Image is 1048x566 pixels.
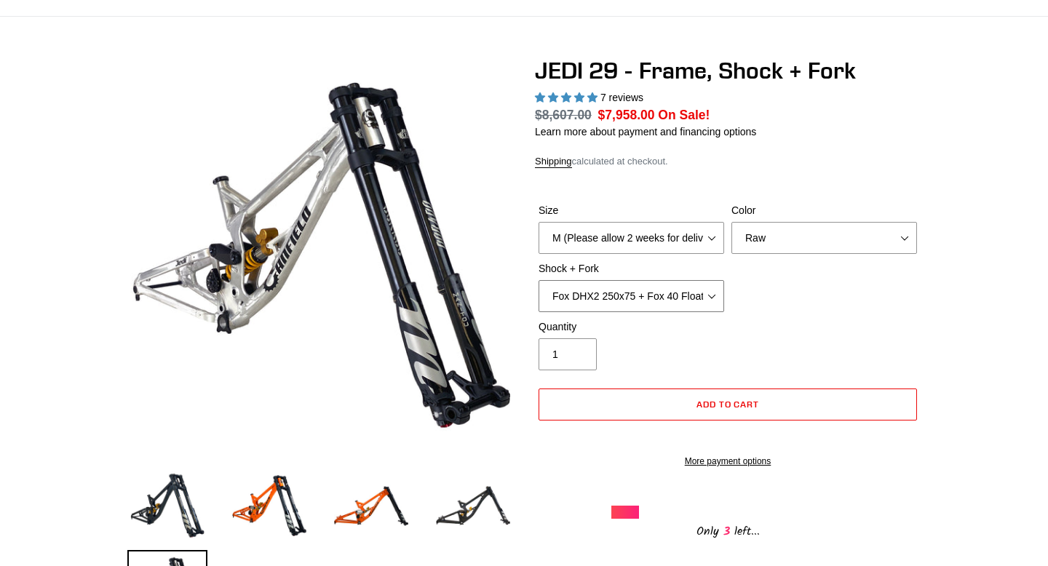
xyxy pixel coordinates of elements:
[611,519,844,541] div: Only left...
[539,319,724,335] label: Quantity
[535,92,600,103] span: 5.00 stars
[535,156,572,168] a: Shipping
[433,466,513,546] img: Load image into Gallery viewer, JEDI 29 - Frame, Shock + Fork
[731,203,917,218] label: Color
[696,399,760,410] span: Add to cart
[719,522,734,541] span: 3
[539,388,917,420] button: Add to cart
[229,466,309,546] img: Load image into Gallery viewer, JEDI 29 - Frame, Shock + Fork
[658,105,710,124] span: On Sale!
[331,466,411,546] img: Load image into Gallery viewer, JEDI 29 - Frame, Shock + Fork
[598,108,655,122] span: $7,958.00
[539,261,724,276] label: Shock + Fork
[539,455,917,468] a: More payment options
[127,466,207,546] img: Load image into Gallery viewer, JEDI 29 - Frame, Shock + Fork
[600,92,643,103] span: 7 reviews
[539,203,724,218] label: Size
[535,108,592,122] s: $8,607.00
[535,154,921,169] div: calculated at checkout.
[535,57,921,84] h1: JEDI 29 - Frame, Shock + Fork
[535,126,756,137] a: Learn more about payment and financing options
